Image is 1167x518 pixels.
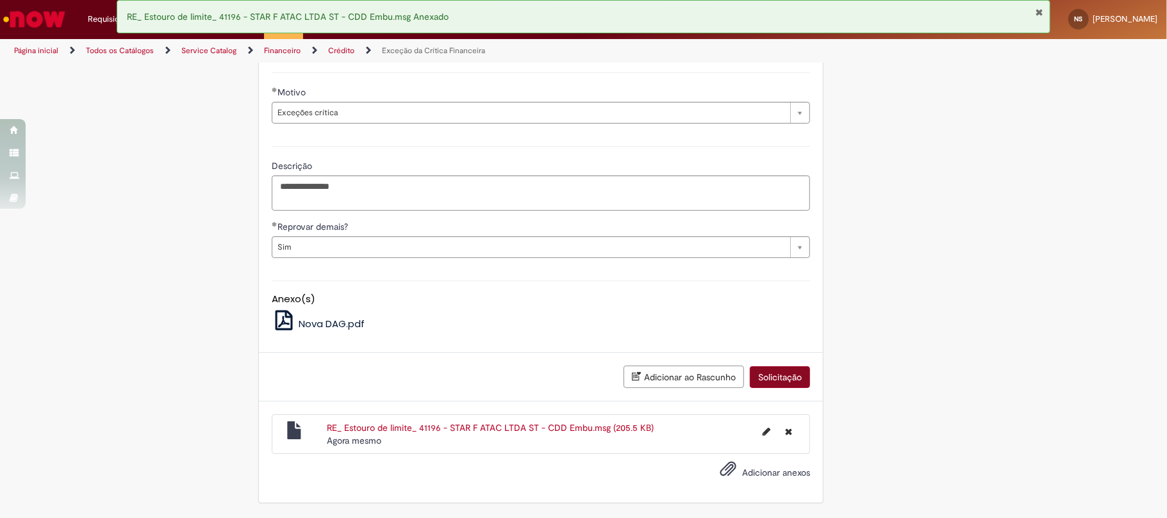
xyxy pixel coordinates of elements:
[382,45,485,56] a: Exceção da Crítica Financeira
[272,222,277,227] span: Obrigatório Preenchido
[327,422,654,433] a: RE_ Estouro de limite_ 41196 - STAR F ATAC LTDA ST - CDD Embu.msg (205.5 KB)
[742,467,810,478] span: Adicionar anexos
[327,435,381,446] span: Agora mesmo
[750,366,810,388] button: Solicitação
[1,6,67,32] img: ServiceNow
[299,317,365,330] span: Nova DAG.pdf
[14,45,58,56] a: Página inicial
[272,317,365,330] a: Nova DAG.pdf
[1035,7,1043,17] button: Fechar Notificação
[624,366,744,388] button: Adicionar ao Rascunho
[327,435,381,446] time: 29/09/2025 18:14:40
[716,457,740,487] button: Adicionar anexos
[777,421,800,442] button: Excluir RE_ Estouro de limite_ 41196 - STAR F ATAC LTDA ST - CDD Embu.msg
[272,294,810,305] h5: Anexo(s)
[88,13,133,26] span: Requisições
[277,221,351,232] span: Reprovar demais?
[272,160,315,172] span: Descrição
[181,45,236,56] a: Service Catalog
[127,11,449,22] span: RE_ Estouro de limite_ 41196 - STAR F ATAC LTDA ST - CDD Embu.msg Anexado
[755,421,778,442] button: Editar nome de arquivo RE_ Estouro de limite_ 41196 - STAR F ATAC LTDA ST - CDD Embu.msg
[272,87,277,92] span: Obrigatório Preenchido
[264,45,301,56] a: Financeiro
[277,237,784,257] span: Sim
[328,45,354,56] a: Crédito
[272,175,810,211] textarea: Descrição
[1075,15,1083,23] span: NS
[277,102,784,123] span: Exceções crítica
[277,86,308,98] span: Motivo
[10,39,768,63] ul: Trilhas de página
[86,45,154,56] a: Todos os Catálogos
[1093,13,1157,24] span: [PERSON_NAME]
